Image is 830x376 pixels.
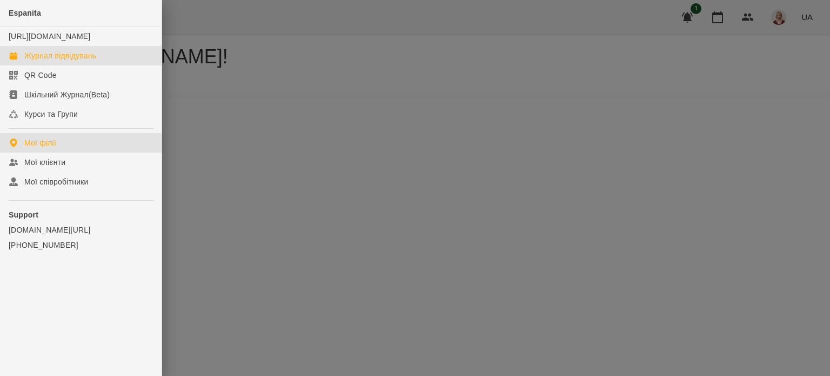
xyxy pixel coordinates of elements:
span: Espanita [9,9,41,17]
p: Support [9,209,153,220]
div: Шкільний Журнал(Beta) [24,89,110,100]
div: QR Code [24,70,57,81]
div: Курси та Групи [24,109,78,120]
div: Мої клієнти [24,157,65,168]
a: [PHONE_NUMBER] [9,240,153,250]
div: Мої співробітники [24,176,89,187]
div: Мої філії [24,137,56,148]
div: Журнал відвідувань [24,50,96,61]
a: [URL][DOMAIN_NAME] [9,32,90,41]
a: [DOMAIN_NAME][URL] [9,225,153,235]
